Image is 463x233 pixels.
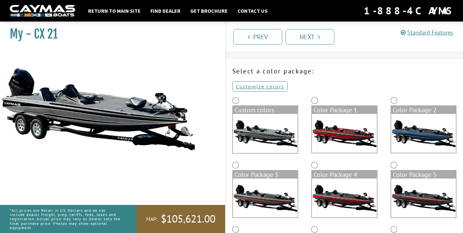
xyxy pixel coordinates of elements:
a: Get Brochure [187,7,231,15]
div: Custom colors [233,106,298,114]
a: Prev [233,29,282,45]
a: Standard Features [401,29,453,36]
a: MAP:$105,621.00 [136,205,225,233]
span: MAP: [146,216,158,223]
img: cx-Base-Layer.png [233,114,298,153]
span: $105,621.00 [161,212,215,226]
img: color_package_334.png [233,179,298,217]
img: color_package_336.png [391,179,456,217]
div: Color Package 2 [391,106,456,114]
div: Color Package 3 [233,171,298,179]
a: Return to main site [85,7,144,15]
div: Color Package 1 [312,106,377,114]
img: color_package_333.png [391,114,456,153]
a: Find Dealer [147,7,184,15]
p: Select a color package: [232,66,457,76]
img: color_package_332.png [312,114,377,153]
div: Color Package 4 [312,171,377,179]
div: 1-888-4CAYMAS [364,4,453,18]
a: Next [286,29,334,45]
img: color_package_335.png [312,179,377,217]
div: Color Package 5 [391,171,456,179]
h1: My - CX 21 [10,27,209,41]
a: Customize colors [232,81,288,92]
img: white-logo-c9c8dbefe5ff5ceceb0f0178aa75bf4bb51f6bca0971e226c86eb53dfe498488.png [10,5,75,17]
a: Contact Us [234,7,271,15]
p: *All prices are Retail in US Dollars and do not include dealer freight, prep, tariffs, fees, taxe... [10,205,122,233]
